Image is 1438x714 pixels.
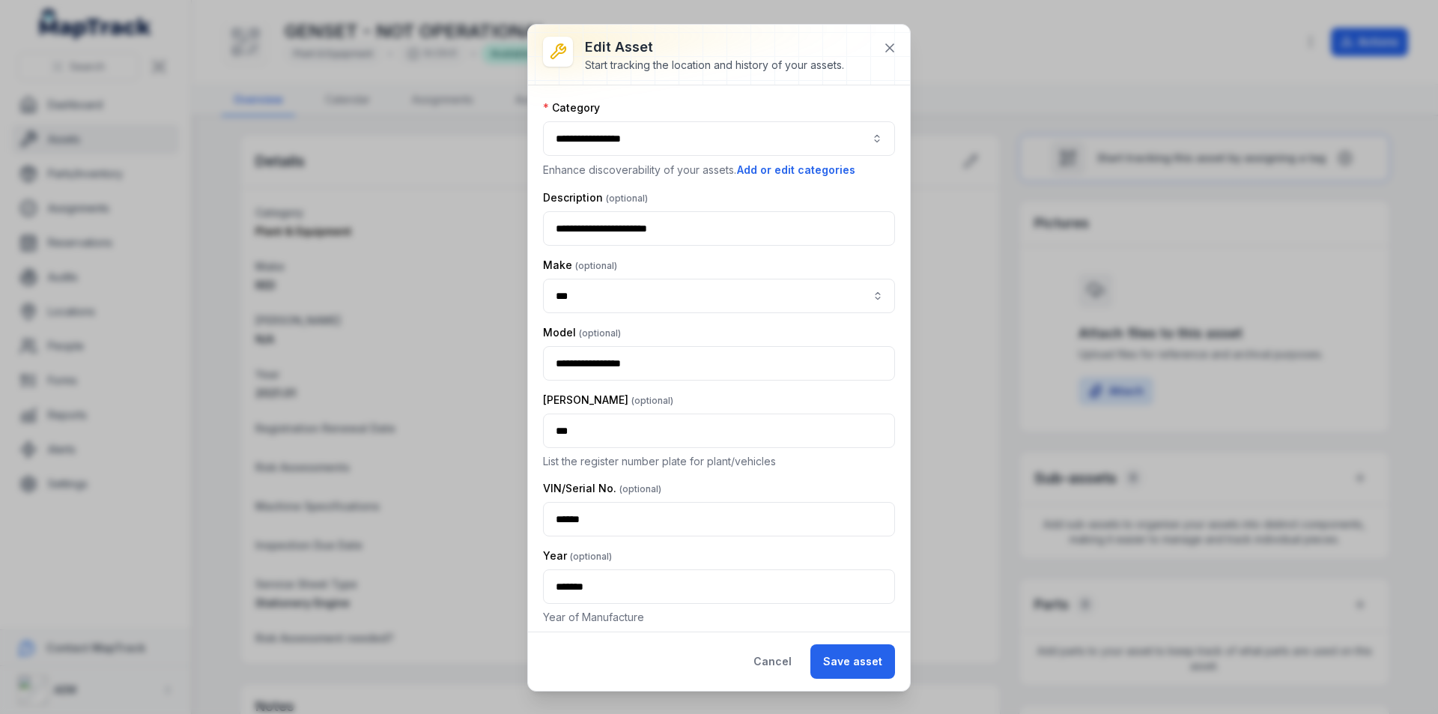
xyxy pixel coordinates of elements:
label: Description [543,190,648,205]
p: Year of Manufacture [543,610,895,625]
label: Year [543,548,612,563]
label: [PERSON_NAME] [543,393,673,408]
label: Make [543,258,617,273]
p: List the register number plate for plant/vehicles [543,454,895,469]
label: Category [543,100,600,115]
button: Cancel [741,644,804,679]
button: Save asset [810,644,895,679]
input: asset-edit:cf[8261eee4-602e-4976-b39b-47b762924e3f]-label [543,279,895,313]
p: Enhance discoverability of your assets. [543,162,895,178]
label: Model [543,325,621,340]
h3: Edit asset [585,37,844,58]
button: Add or edit categories [736,162,856,178]
label: VIN/Serial No. [543,481,661,496]
div: Start tracking the location and history of your assets. [585,58,844,73]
